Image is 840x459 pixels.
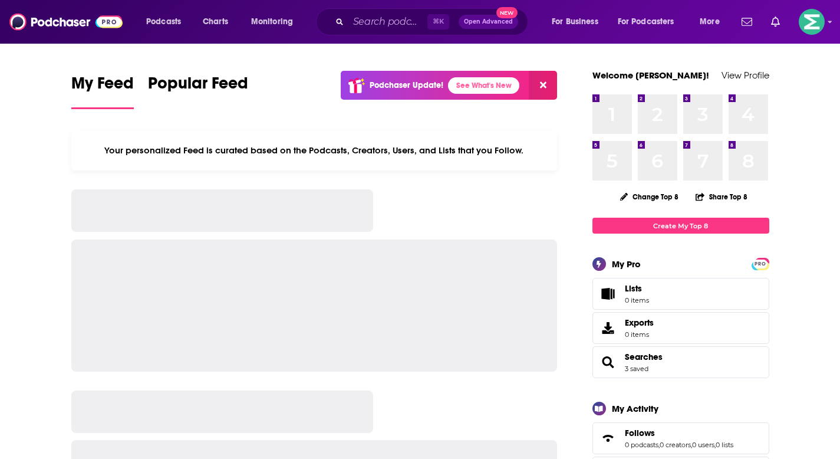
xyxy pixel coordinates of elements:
[625,330,654,339] span: 0 items
[496,7,518,18] span: New
[552,14,598,30] span: For Business
[597,430,620,447] a: Follows
[799,9,825,35] button: Show profile menu
[625,283,642,294] span: Lists
[597,320,620,336] span: Exports
[243,12,308,31] button: open menu
[716,441,733,449] a: 0 lists
[148,73,248,109] a: Popular Feed
[348,12,427,31] input: Search podcasts, credits, & more...
[722,70,769,81] a: View Profile
[695,185,748,208] button: Share Top 8
[251,14,293,30] span: Monitoring
[753,259,767,268] a: PRO
[658,441,660,449] span: ,
[625,317,654,328] span: Exports
[625,428,655,438] span: Follows
[464,19,513,25] span: Open Advanced
[692,441,714,449] a: 0 users
[427,14,449,29] span: ⌘ K
[625,428,733,438] a: Follows
[625,441,658,449] a: 0 podcasts
[71,130,558,171] div: Your personalized Feed is curated based on the Podcasts, Creators, Users, and Lists that you Follow.
[370,80,443,90] p: Podchaser Update!
[625,365,648,373] a: 3 saved
[592,422,769,454] span: Follows
[625,283,649,294] span: Lists
[592,278,769,310] a: Lists
[9,11,123,33] img: Podchaser - Follow, Share and Rate Podcasts
[71,73,134,109] a: My Feed
[203,14,228,30] span: Charts
[448,77,519,94] a: See What's New
[691,12,734,31] button: open menu
[612,258,641,270] div: My Pro
[459,15,518,29] button: Open AdvancedNew
[618,14,674,30] span: For Podcasters
[592,312,769,344] a: Exports
[799,9,825,35] span: Logged in as LKassela
[799,9,825,35] img: User Profile
[613,189,686,204] button: Change Top 8
[714,441,716,449] span: ,
[327,8,539,35] div: Search podcasts, credits, & more...
[610,12,691,31] button: open menu
[700,14,720,30] span: More
[592,218,769,234] a: Create My Top 8
[543,12,613,31] button: open menu
[148,73,248,100] span: Popular Feed
[592,346,769,378] span: Searches
[138,12,196,31] button: open menu
[146,14,181,30] span: Podcasts
[597,354,620,371] a: Searches
[625,296,649,304] span: 0 items
[737,12,757,32] a: Show notifications dropdown
[625,352,663,362] a: Searches
[691,441,692,449] span: ,
[592,70,709,81] a: Welcome [PERSON_NAME]!
[660,441,691,449] a: 0 creators
[71,73,134,100] span: My Feed
[612,403,658,414] div: My Activity
[597,286,620,302] span: Lists
[766,12,785,32] a: Show notifications dropdown
[195,12,235,31] a: Charts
